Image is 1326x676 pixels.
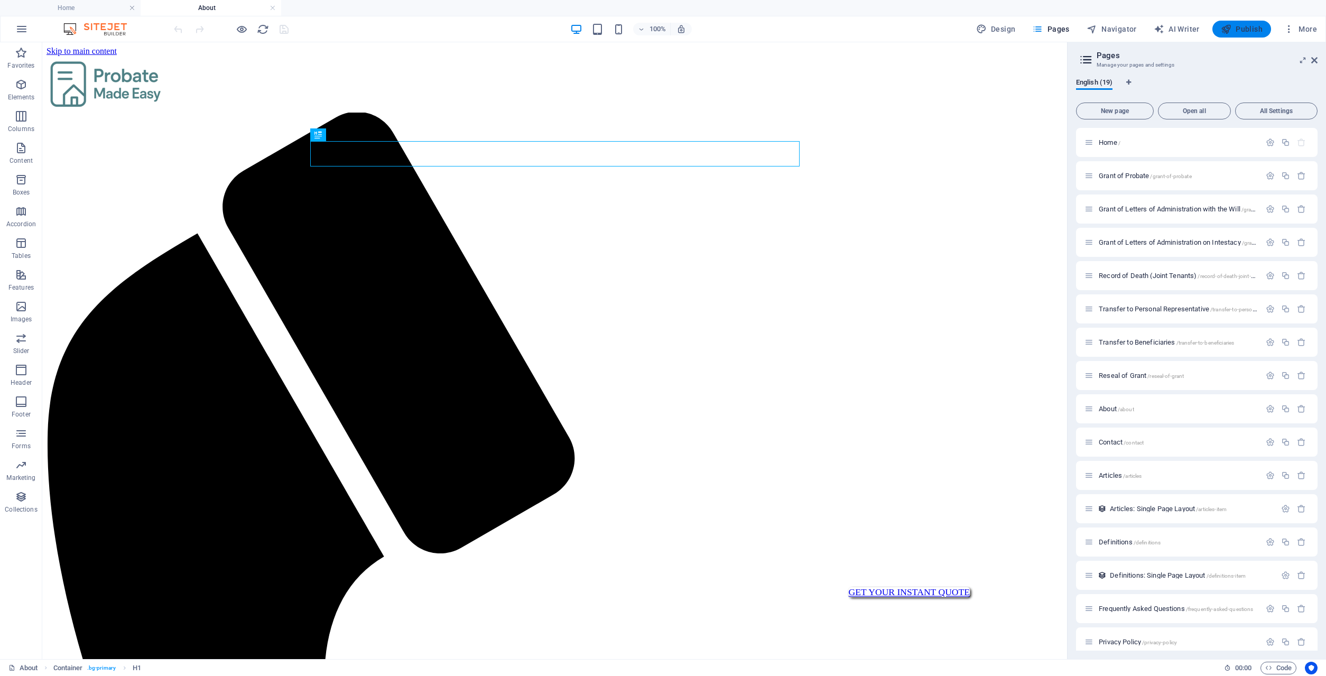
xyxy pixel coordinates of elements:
div: Remove [1297,238,1306,247]
button: Open all [1158,103,1231,119]
h6: 100% [649,23,666,35]
div: Contact/contact [1096,439,1260,446]
div: Remove [1297,338,1306,347]
button: All Settings [1235,103,1318,119]
div: Transfer to Personal Representative/transfer-to-personal-representative [1096,305,1260,312]
button: Publish [1212,21,1271,38]
div: Design (Ctrl+Alt+Y) [972,21,1020,38]
div: Grant of Probate/grant-of-probate [1096,172,1260,179]
div: Remove [1297,637,1306,646]
div: Grant of Letters of Administration on Intestacy/grant-of-letters-of-administration-on-intestacy [1096,239,1260,246]
div: Remove [1297,404,1306,413]
div: Settings [1266,538,1275,547]
div: Settings [1266,138,1275,147]
span: Click to open page [1099,438,1144,446]
p: Slider [13,347,30,355]
span: Click to open page [1099,538,1161,546]
button: Usercentrics [1305,662,1318,674]
div: Remove [1297,205,1306,214]
p: Forms [12,442,31,450]
h6: Session time [1224,662,1252,674]
div: This layout is used as a template for all items (e.g. a blog post) of this collection. The conten... [1098,571,1107,580]
span: /reseal-of-grant [1147,373,1184,379]
span: Click to open page [1099,305,1294,313]
span: Click to select. Double-click to edit [133,662,141,674]
button: New page [1076,103,1154,119]
h4: About [141,2,281,14]
div: Privacy Policy/privacy-policy [1096,638,1260,645]
p: Marketing [6,474,35,482]
div: Duplicate [1281,371,1290,380]
div: Settings [1266,604,1275,613]
div: Duplicate [1281,604,1290,613]
span: 00 00 [1235,662,1251,674]
span: Publish [1221,24,1263,34]
span: /privacy-policy [1142,640,1177,645]
button: AI Writer [1149,21,1204,38]
span: /about [1118,406,1134,412]
span: /transfer-to-beneficiaries [1176,340,1235,346]
div: Settings [1281,571,1290,580]
div: Settings [1266,471,1275,480]
div: Remove [1297,438,1306,447]
h3: Manage your pages and settings [1097,60,1296,70]
p: Images [11,315,32,323]
div: Definitions: Single Page Layout/definitions-item [1107,572,1276,579]
div: Duplicate [1281,637,1290,646]
button: reload [256,23,269,35]
p: Elements [8,93,35,101]
div: Settings [1266,205,1275,214]
button: Design [972,21,1020,38]
p: Content [10,156,33,165]
p: Collections [5,505,37,514]
button: 100% [633,23,671,35]
p: Features [8,283,34,292]
button: Click here to leave preview mode and continue editing [235,23,248,35]
div: Grant of Letters of Administration with the Will/grant-of-letters-of-administration-with-the-will [1096,206,1260,212]
div: The startpage cannot be deleted [1297,138,1306,147]
div: Duplicate [1281,471,1290,480]
a: Click to cancel selection. Double-click to open Pages [8,662,38,674]
div: Settings [1266,338,1275,347]
span: /articles-item [1196,506,1227,512]
p: Header [11,378,32,387]
span: / [1118,140,1120,146]
span: Design [976,24,1016,34]
span: : [1242,664,1244,672]
nav: breadcrumb [53,662,141,674]
div: Remove [1297,504,1306,513]
span: All Settings [1240,108,1313,114]
div: Reseal of Grant/reseal-of-grant [1096,372,1260,379]
span: English (19) [1076,76,1112,91]
span: Click to open page [1099,172,1192,180]
span: . bg-primary [87,662,116,674]
div: Duplicate [1281,304,1290,313]
span: New page [1081,108,1149,114]
span: Click to open page [1099,471,1142,479]
span: Click to open page [1099,605,1253,613]
h2: Pages [1097,51,1318,60]
span: Click to open page [1099,405,1134,413]
div: Settings [1266,637,1275,646]
div: Remove [1297,171,1306,180]
div: Settings [1266,438,1275,447]
div: Duplicate [1281,138,1290,147]
div: Remove [1297,304,1306,313]
p: Columns [8,125,34,133]
div: Settings [1266,404,1275,413]
a: Skip to main content [4,4,75,13]
div: Duplicate [1281,238,1290,247]
span: Code [1265,662,1292,674]
p: Tables [12,252,31,260]
p: Footer [12,410,31,419]
button: Navigator [1082,21,1141,38]
div: Frequently Asked Questions/frequently-asked-questions [1096,605,1260,612]
div: Home/ [1096,139,1260,146]
div: Duplicate [1281,538,1290,547]
div: Remove [1297,371,1306,380]
div: Duplicate [1281,171,1290,180]
span: Click to open page [1099,338,1234,346]
div: Articles: Single Page Layout/articles-item [1107,505,1276,512]
span: /grant-of-probate [1150,173,1191,179]
span: More [1284,24,1317,34]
